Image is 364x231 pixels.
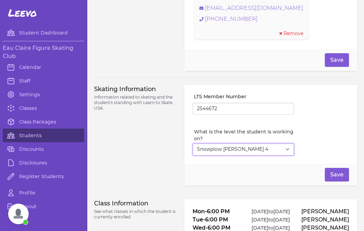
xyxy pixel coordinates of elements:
[3,26,84,40] a: Student Dashboard
[8,7,37,19] span: Leevo
[246,208,296,215] p: [DATE] to [DATE]
[3,115,84,129] a: Class Packages
[94,95,176,111] p: Information related to skating and the student's standing with Learn to Skate USA.
[284,30,303,37] span: Remove
[3,74,84,88] a: Staff
[199,4,303,12] a: [EMAIL_ADDRESS][DOMAIN_NAME]
[94,199,176,207] h3: Class Information
[3,186,84,200] a: Profile
[94,209,176,220] p: See what classes in which the student is currently enrolled.
[3,156,84,170] a: Disclosures
[193,216,243,224] p: Tue - 6:00 PM
[325,53,349,67] button: Save
[3,142,84,156] a: Discounts
[3,101,84,115] a: Classes
[3,88,84,101] a: Settings
[299,207,349,216] p: [PERSON_NAME]
[325,168,349,182] button: Save
[3,200,84,213] a: Logout
[194,93,294,100] label: LTS Member Number
[246,216,296,223] p: [DATE] to [DATE]
[193,207,243,216] p: Mon - 6:00 PM
[8,204,29,224] a: Open chat
[3,44,84,60] h3: Eau Claire Figure Skating Club
[194,128,294,142] label: What is the level the student is working on?
[94,85,176,93] h3: Skating Information
[3,170,84,183] a: Register Students
[193,103,294,115] input: LTS or USFSA number
[299,216,349,224] p: [PERSON_NAME]
[3,129,84,142] a: Students
[279,30,303,37] button: Remove
[3,60,84,74] a: Calendar
[199,15,303,23] a: [PHONE_NUMBER]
